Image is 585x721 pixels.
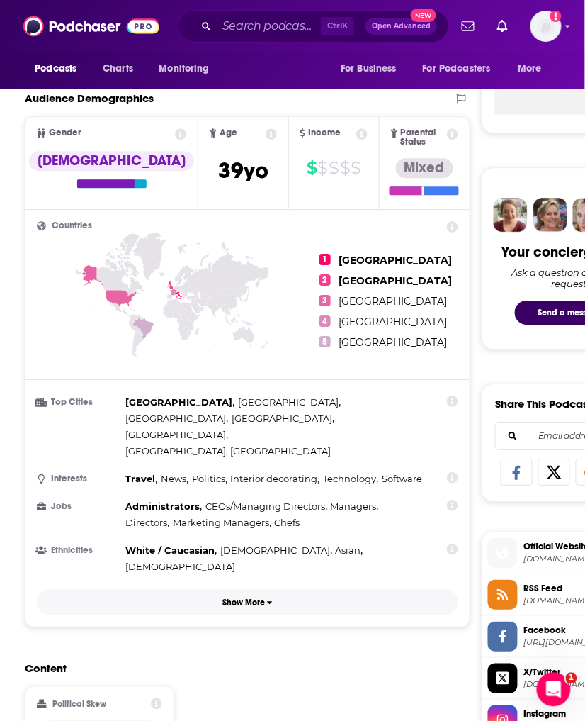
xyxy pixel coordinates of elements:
[401,128,445,147] span: Parental Status
[396,158,453,178] div: Mixed
[339,336,448,349] span: [GEOGRAPHIC_DATA]
[518,59,543,79] span: More
[218,157,268,184] span: 39 yo
[308,128,341,138] span: Income
[25,91,154,105] h2: Audience Demographics
[125,498,202,515] span: ,
[319,295,331,306] span: 3
[125,471,157,487] span: ,
[125,542,217,559] span: ,
[23,13,159,40] img: Podchaser - Follow, Share and Rate Podcasts
[149,55,227,82] button: open menu
[238,396,339,408] span: [GEOGRAPHIC_DATA]
[323,473,376,484] span: Technology
[25,55,95,82] button: open menu
[530,11,562,42] button: Show profile menu
[537,673,571,707] iframe: Intercom live chat
[530,11,562,42] span: Logged in as hoffmacv
[341,59,397,79] span: For Business
[339,274,453,287] span: [GEOGRAPHIC_DATA]
[37,502,120,511] h3: Jobs
[318,157,328,179] span: $
[232,410,334,427] span: ,
[125,517,167,528] span: Directors
[220,544,330,556] span: [DEMOGRAPHIC_DATA]
[52,221,92,230] span: Countries
[29,151,194,171] div: [DEMOGRAPHIC_DATA]
[37,546,120,555] h3: Ethnicities
[205,498,327,515] span: ,
[49,128,81,138] span: Gender
[161,471,188,487] span: ,
[530,11,562,42] img: User Profile
[365,18,437,35] button: Open AdvancedNew
[125,413,226,424] span: [GEOGRAPHIC_DATA]
[222,598,265,608] p: Show More
[231,471,320,487] span: ,
[372,23,431,30] span: Open Advanced
[307,157,317,179] span: $
[319,254,331,265] span: 1
[125,394,234,410] span: ,
[494,198,528,232] img: Sydney Profile
[501,459,533,486] a: Share on Facebook
[319,336,331,347] span: 5
[192,473,225,484] span: Politics
[339,295,448,308] span: [GEOGRAPHIC_DATA]
[178,10,449,43] div: Search podcasts, credits, & more...
[93,55,142,82] a: Charts
[25,661,459,675] h2: Content
[336,542,363,559] span: ,
[125,427,228,443] span: ,
[492,14,513,38] a: Show notifications dropdown
[125,544,215,556] span: White / Caucasian
[319,315,331,327] span: 4
[125,429,226,440] span: [GEOGRAPHIC_DATA]
[566,673,577,684] span: 1
[351,157,361,179] span: $
[423,59,491,79] span: For Podcasters
[220,128,237,138] span: Age
[340,157,350,179] span: $
[509,55,560,82] button: open menu
[173,515,271,531] span: ,
[331,55,414,82] button: open menu
[125,396,232,408] span: [GEOGRAPHIC_DATA]
[329,157,339,179] span: $
[323,471,378,487] span: ,
[232,413,332,424] span: [GEOGRAPHIC_DATA]
[321,17,354,35] span: Ctrl K
[382,473,422,484] span: Software
[37,589,458,615] button: Show More
[336,544,361,556] span: Asian
[173,517,269,528] span: Marketing Managers
[339,315,448,328] span: [GEOGRAPHIC_DATA]
[319,274,331,286] span: 2
[231,473,318,484] span: Interior decorating
[37,474,120,484] h3: Interests
[205,501,325,512] span: CEOs/Managing Directors
[538,459,570,486] a: Share on X/Twitter
[456,14,480,38] a: Show notifications dropdown
[125,561,235,572] span: [DEMOGRAPHIC_DATA]
[192,471,227,487] span: ,
[331,501,377,512] span: Managers
[533,198,567,232] img: Barbara Profile
[159,59,209,79] span: Monitoring
[125,445,331,457] span: [GEOGRAPHIC_DATA], [GEOGRAPHIC_DATA]
[125,515,169,531] span: ,
[103,59,133,79] span: Charts
[35,59,76,79] span: Podcasts
[339,254,453,267] span: [GEOGRAPHIC_DATA]
[411,9,436,22] span: New
[414,55,511,82] button: open menu
[217,15,321,38] input: Search podcasts, credits, & more...
[161,473,186,484] span: News
[220,542,332,559] span: ,
[238,394,341,410] span: ,
[125,473,155,484] span: Travel
[125,410,228,427] span: ,
[37,398,120,407] h3: Top Cities
[275,517,300,528] span: Chefs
